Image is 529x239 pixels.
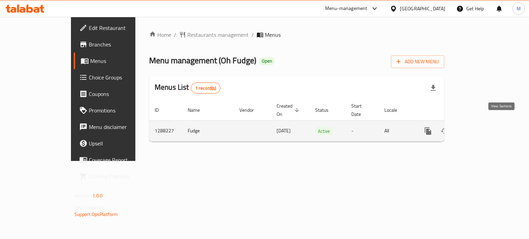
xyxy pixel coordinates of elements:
span: 1.0.0 [92,191,103,200]
div: Export file [425,80,442,96]
span: Menu management ( Oh Fudge ) [149,53,256,68]
td: All [379,120,414,141]
a: Home [149,31,171,39]
div: Total records count [191,83,221,94]
span: ID [155,106,168,114]
span: Menu disclaimer [89,123,154,131]
button: more [420,123,436,139]
table: enhanced table [149,100,491,142]
span: Menus [265,31,281,39]
span: Start Date [351,102,371,118]
span: Add New Menu [396,57,439,66]
button: Add New Menu [391,55,444,68]
nav: breadcrumb [149,31,444,39]
a: Menu disclaimer [74,119,159,135]
li: / [174,31,176,39]
li: / [251,31,254,39]
span: Branches [89,40,154,48]
span: Choice Groups [89,73,154,82]
span: Get support on: [74,203,106,212]
a: Promotions [74,102,159,119]
th: Actions [414,100,491,121]
div: [GEOGRAPHIC_DATA] [400,5,445,12]
span: Vendor [239,106,263,114]
a: Upsell [74,135,159,152]
span: Grocery Checklist [89,172,154,181]
span: Upsell [89,139,154,148]
span: Coupons [89,90,154,98]
a: Restaurants management [179,31,249,39]
span: M [517,5,521,12]
span: [DATE] [277,126,291,135]
span: Edit Restaurant [89,24,154,32]
span: 1 record(s) [191,85,220,91]
a: Coupons [74,86,159,102]
span: Locale [384,106,406,114]
span: Version: [74,191,91,200]
span: Menus [90,57,154,65]
a: Coverage Report [74,152,159,168]
a: Branches [74,36,159,53]
span: Restaurants management [187,31,249,39]
a: Menus [74,53,159,69]
h2: Menus List [155,82,220,94]
div: Open [259,57,275,65]
a: Choice Groups [74,69,159,86]
span: Active [315,127,333,135]
td: 1288227 [149,120,182,141]
span: Coverage Report [89,156,154,164]
span: Promotions [89,106,154,115]
a: Support.OpsPlatform [74,210,118,219]
span: Open [259,58,275,64]
a: Grocery Checklist [74,168,159,185]
button: Change Status [436,123,453,139]
td: Fudge [182,120,234,141]
span: Created On [277,102,301,118]
span: Name [188,106,209,114]
td: - [346,120,379,141]
span: Status [315,106,338,114]
a: Edit Restaurant [74,20,159,36]
div: Menu-management [325,4,367,13]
